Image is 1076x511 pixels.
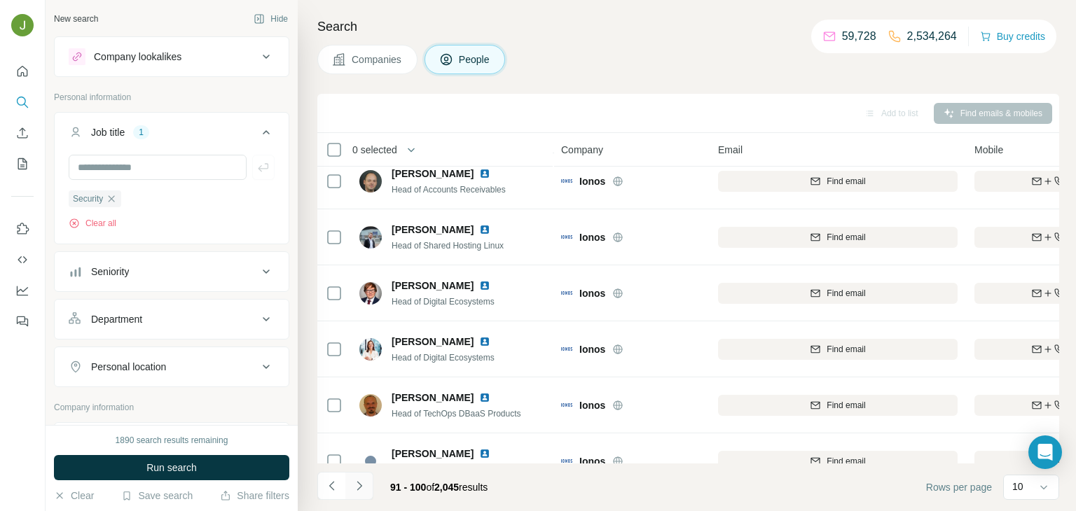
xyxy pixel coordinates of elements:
[827,343,865,356] span: Find email
[434,482,459,493] span: 2,045
[392,241,504,251] span: Head of Shared Hosting Linux
[579,398,605,412] span: Ionos
[718,227,958,248] button: Find email
[479,392,490,403] img: LinkedIn logo
[390,482,426,493] span: 91 - 100
[479,168,490,179] img: LinkedIn logo
[479,448,490,459] img: LinkedIn logo
[91,360,166,374] div: Personal location
[94,50,181,64] div: Company lookalikes
[718,339,958,360] button: Find email
[352,52,403,66] span: Companies
[561,403,572,407] img: Logo of Ionos
[907,28,957,45] p: 2,534,264
[392,297,495,307] span: Head of Digital Ecosystems
[54,401,289,414] p: Company information
[116,434,228,447] div: 1890 search results remaining
[392,391,474,405] span: [PERSON_NAME]
[718,395,958,416] button: Find email
[54,91,289,104] p: Personal information
[926,480,992,494] span: Rows per page
[579,230,605,244] span: Ionos
[55,302,289,336] button: Department
[459,52,491,66] span: People
[392,447,474,461] span: [PERSON_NAME]
[121,489,193,503] button: Save search
[561,235,572,239] img: Logo of Ionos
[11,120,34,146] button: Enrich CSV
[1012,479,1023,493] p: 10
[91,265,129,279] div: Seniority
[91,125,125,139] div: Job title
[426,482,434,493] span: of
[11,151,34,176] button: My lists
[352,143,397,157] span: 0 selected
[244,8,298,29] button: Hide
[55,350,289,384] button: Personal location
[479,336,490,347] img: LinkedIn logo
[11,90,34,115] button: Search
[73,192,103,205] span: Security
[392,279,474,293] span: [PERSON_NAME]
[827,231,865,244] span: Find email
[718,143,743,157] span: Email
[479,224,490,235] img: LinkedIn logo
[55,40,289,73] button: Company lookalikes
[359,338,382,360] img: Avatar
[55,255,289,288] button: Seniority
[579,342,605,356] span: Ionos
[579,286,605,300] span: Ionos
[479,280,490,291] img: LinkedIn logo
[561,291,572,295] img: Logo of Ionos
[974,143,1003,157] span: Mobile
[359,170,382,192] img: Avatar
[11,247,34,272] button: Use Surfe API
[54,489,94,503] button: Clear
[11,59,34,84] button: Quick start
[561,179,572,183] img: Logo of Ionos
[91,312,142,326] div: Department
[392,409,521,419] span: Head of TechOps DBaaS Products
[220,489,289,503] button: Share filters
[359,394,382,416] img: Avatar
[827,399,865,412] span: Find email
[69,217,116,230] button: Clear all
[579,454,605,468] span: Ionos
[392,167,474,181] span: [PERSON_NAME]
[718,451,958,472] button: Find email
[1028,435,1062,469] div: Open Intercom Messenger
[345,472,373,500] button: Navigate to next page
[133,126,149,139] div: 1
[827,287,865,300] span: Find email
[561,459,572,463] img: Logo of Ionos
[827,455,865,468] span: Find email
[390,482,488,493] span: results
[359,282,382,304] img: Avatar
[54,13,98,25] div: New search
[827,175,865,188] span: Find email
[317,472,345,500] button: Navigate to previous page
[561,143,603,157] span: Company
[392,336,474,347] span: [PERSON_NAME]
[146,461,197,475] span: Run search
[317,17,1059,36] h4: Search
[579,174,605,188] span: Ionos
[54,455,289,480] button: Run search
[11,14,34,36] img: Avatar
[392,185,506,195] span: Head of Accounts Receivables
[392,353,495,363] span: Head of Digital Ecosystems
[55,115,289,155] button: Job title1
[561,347,572,351] img: Logo of Ionos
[392,223,474,237] span: [PERSON_NAME]
[359,450,382,472] img: Avatar
[980,27,1045,46] button: Buy credits
[11,309,34,334] button: Feedback
[11,216,34,241] button: Use Surfe on LinkedIn
[11,278,34,303] button: Dashboard
[718,283,958,304] button: Find email
[359,226,382,248] img: Avatar
[718,171,958,192] button: Find email
[842,28,876,45] p: 59,728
